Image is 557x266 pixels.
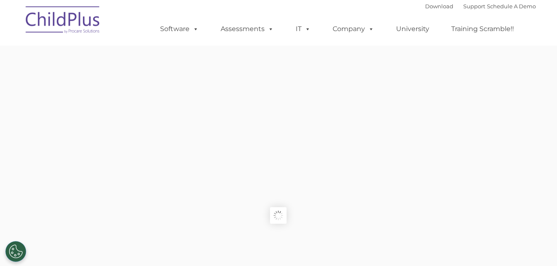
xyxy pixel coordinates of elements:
a: Company [324,21,382,37]
a: Download [425,3,453,10]
a: University [388,21,438,37]
a: Training Scramble!! [443,21,522,37]
font: | [425,3,536,10]
button: Cookies Settings [5,241,26,262]
a: Assessments [212,21,282,37]
a: IT [287,21,319,37]
a: Software [152,21,207,37]
a: Support [463,3,485,10]
a: Schedule A Demo [487,3,536,10]
img: ChildPlus by Procare Solutions [22,0,105,42]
